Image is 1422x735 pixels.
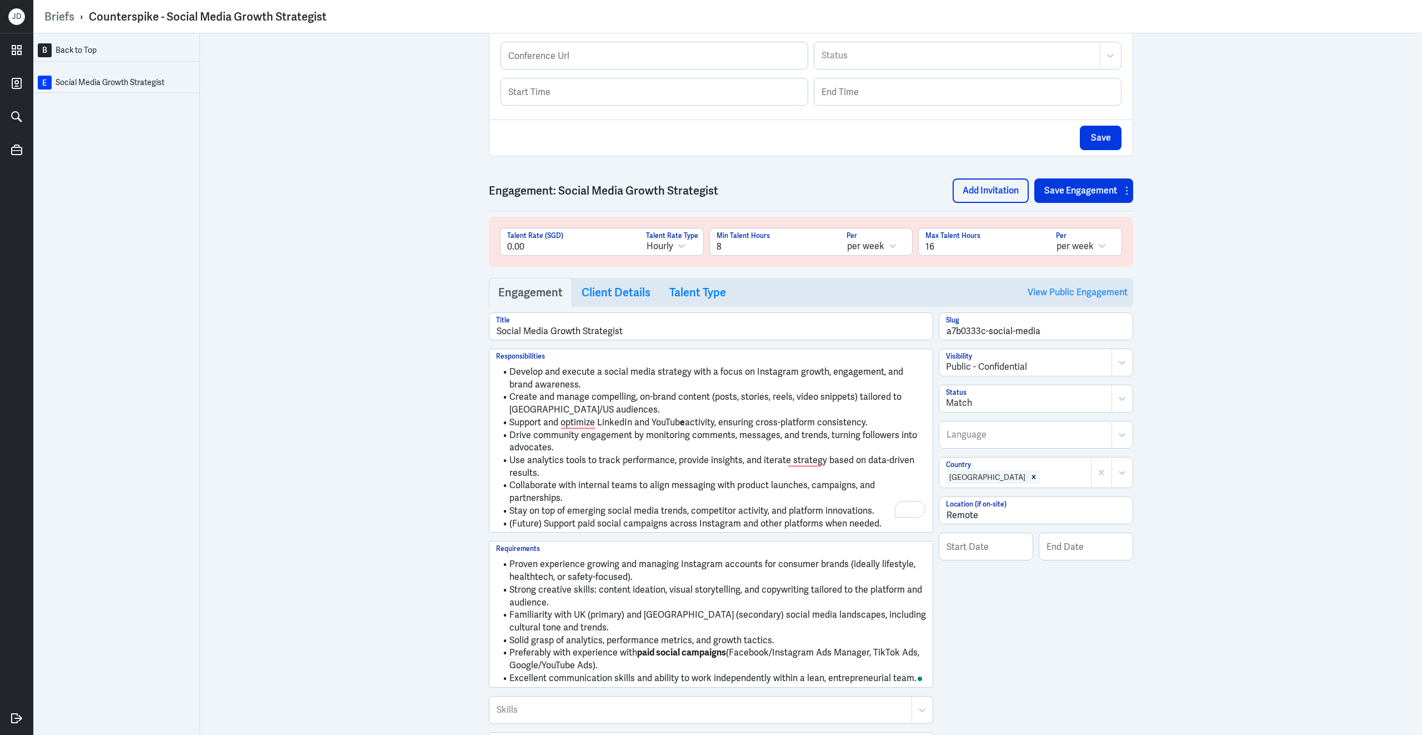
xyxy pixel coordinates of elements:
[939,533,1033,560] input: Start Date
[501,42,808,69] input: Conference Url
[496,391,926,416] li: Create and manage compelling, on-brand content (posts, stories, reels, video snippets) tailored t...
[496,479,926,504] li: Collaborate with internal teams to align messaging with product launches, campaigns, and partners...
[1039,533,1133,560] input: End Date
[496,454,926,479] li: Use analytics tools to track performance, provide insights, and iterate strategy based on data-dr...
[498,286,563,299] h3: Engagement
[582,286,650,299] h3: Client Details
[74,9,89,24] p: ›
[919,229,1049,255] input: Max Talent Hours
[38,76,52,90] div: E
[947,470,1028,484] div: [GEOGRAPHIC_DATA]
[496,584,926,609] li: Strong creative skills: content ideation, visual storytelling, and copywriting tailored to the pl...
[501,78,808,105] input: Start Time
[939,313,1133,340] input: Slug
[38,76,196,90] a: ESocial Media Growth Strategist
[496,416,926,429] li: Support and optimize LinkedIn and YouTub activity, ensuring cross-platform consistency.
[89,9,327,24] div: Counterspike - Social Media Growth Strategist
[496,505,926,518] li: Stay on top of emerging social media trends, competitor activity, and platform innovations.
[953,178,1029,203] button: Add Invitation
[496,647,926,672] li: Preferably with experience with (Facebook/Instagram Ads Manager, TikTok Ads, Google/YouTube Ads).
[496,558,926,583] li: Proven experience growing and managing Instagram accounts for consumer brands (ideally lifestyle,...
[500,229,639,255] input: Talent Rate (SGD)
[44,9,74,24] a: Briefs
[1080,126,1121,150] button: Save
[710,229,840,255] input: Min Talent Hours
[496,609,926,634] li: Familiarity with UK (primary) and [GEOGRAPHIC_DATA] (secondary) social media landscapes, includin...
[1028,278,1128,306] a: View Public Engagement
[637,647,726,658] strong: paid social campaigns
[1034,178,1120,203] button: Save Engagement
[496,429,926,454] li: Drive community engagement by monitoring comments, messages, and trends, turning followers into a...
[496,360,926,530] div: To enrich screen reader interactions, please activate Accessibility in Grammarly extension settings
[669,286,726,299] h3: Talent Type
[496,518,926,530] li: (Future) Support paid social campaigns across Instagram and other platforms when needed.
[1028,470,1040,484] div: Remove United Kingdom
[496,366,926,391] li: Develop and execute a social media strategy with a focus on Instagram growth, engagement, and bra...
[496,634,926,647] li: Solid grasp of analytics, performance metrics, and growth tactics.
[814,78,1121,105] input: End Time
[939,497,1133,524] input: Location (if on-site)
[496,672,926,685] li: Excellent communication skills and ability to work independently within a lean, entrepreneurial t...
[33,39,199,62] a: BBack to Top
[489,313,933,340] input: Title
[8,8,25,25] div: J D
[680,416,685,428] strong: e
[489,184,953,197] h3: Engagement: Social Media Growth Strategist
[496,553,926,684] div: To enrich screen reader interactions, please activate Accessibility in Grammarly extension settings
[38,43,52,57] div: B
